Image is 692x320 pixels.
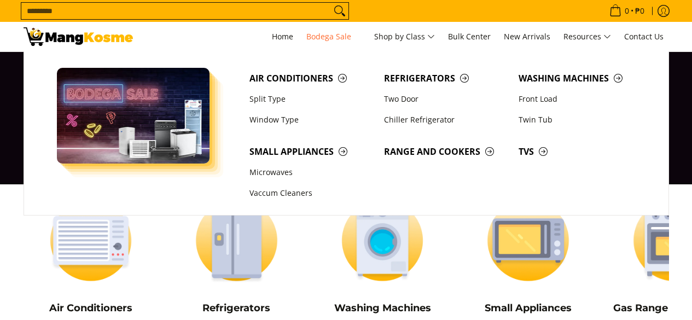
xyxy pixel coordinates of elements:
[249,72,373,85] span: Air Conditioners
[623,7,631,15] span: 0
[558,22,617,51] a: Resources
[619,22,669,51] a: Contact Us
[379,109,513,130] a: Chiller Refrigerator
[519,145,642,159] span: TVs
[244,183,379,204] a: Vaccum Cleaners
[461,190,596,291] img: Small Appliances
[384,72,508,85] span: Refrigerators
[266,22,299,51] a: Home
[369,22,440,51] a: Shop by Class
[384,145,508,159] span: Range and Cookers
[379,68,513,89] a: Refrigerators
[379,89,513,109] a: Two Door
[461,302,596,315] h5: Small Appliances
[244,68,379,89] a: Air Conditioners
[244,162,379,183] a: Microwaves
[513,68,648,89] a: Washing Machines
[374,30,435,44] span: Shop by Class
[24,302,159,315] h5: Air Conditioners
[331,3,348,19] button: Search
[315,190,450,291] img: Washing Machines
[244,141,379,162] a: Small Appliances
[624,31,664,42] span: Contact Us
[244,109,379,130] a: Window Type
[169,302,304,315] h5: Refrigerators
[443,22,496,51] a: Bulk Center
[519,72,642,85] span: Washing Machines
[24,190,159,291] img: Air Conditioners
[379,141,513,162] a: Range and Cookers
[306,30,361,44] span: Bodega Sale
[504,31,550,42] span: New Arrivals
[57,68,210,164] img: Bodega Sale
[606,5,648,17] span: •
[272,31,293,42] span: Home
[513,89,648,109] a: Front Load
[144,22,669,51] nav: Main Menu
[563,30,611,44] span: Resources
[301,22,367,51] a: Bodega Sale
[633,7,646,15] span: ₱0
[169,190,304,291] img: Refrigerators
[513,109,648,130] a: Twin Tub
[315,302,450,315] h5: Washing Machines
[498,22,556,51] a: New Arrivals
[24,27,133,46] img: Bodega Sale l Mang Kosme: Cost-Efficient &amp; Quality Home Appliances
[244,89,379,109] a: Split Type
[513,141,648,162] a: TVs
[448,31,491,42] span: Bulk Center
[249,145,373,159] span: Small Appliances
